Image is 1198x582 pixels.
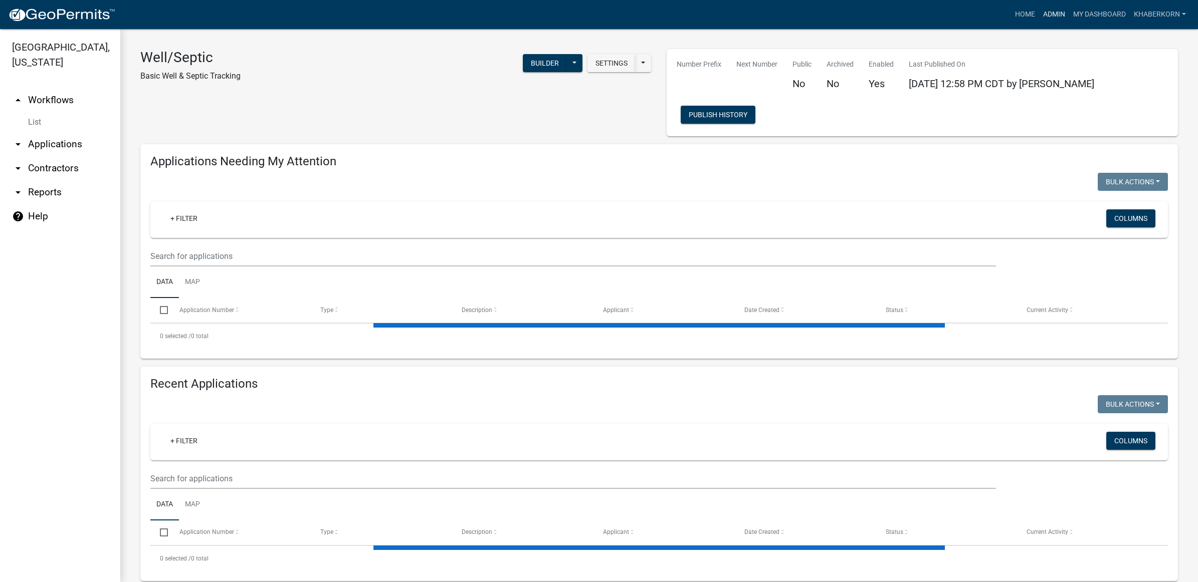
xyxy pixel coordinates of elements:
[1106,432,1155,450] button: Columns
[744,528,779,535] span: Date Created
[603,528,629,535] span: Applicant
[1106,209,1155,227] button: Columns
[150,468,996,489] input: Search for applications
[827,78,854,90] h5: No
[744,307,779,314] span: Date Created
[1027,528,1068,535] span: Current Activity
[1098,395,1168,413] button: Bulk Actions
[162,209,206,227] a: + Filter
[12,138,24,150] i: arrow_drop_down
[179,489,206,521] a: Map
[735,298,876,322] datatable-header-cell: Date Created
[886,528,903,535] span: Status
[150,246,996,266] input: Search for applications
[1011,5,1039,24] a: Home
[150,520,169,544] datatable-header-cell: Select
[311,298,452,322] datatable-header-cell: Type
[909,78,1094,90] span: [DATE] 12:58 PM CDT by [PERSON_NAME]
[12,186,24,198] i: arrow_drop_down
[179,528,234,535] span: Application Number
[150,324,1168,349] div: 0 total
[869,78,894,90] h5: Yes
[140,49,241,66] h3: Well/Septic
[462,307,492,314] span: Description
[736,59,777,70] p: Next Number
[12,210,24,222] i: help
[12,162,24,174] i: arrow_drop_down
[681,106,755,124] button: Publish History
[150,266,179,299] a: Data
[12,94,24,106] i: arrow_drop_up
[160,333,191,340] span: 0 selected /
[876,298,1017,322] datatable-header-cell: Status
[886,307,903,314] span: Status
[587,54,636,72] button: Settings
[150,546,1168,571] div: 0 total
[792,78,812,90] h5: No
[593,520,735,544] datatable-header-cell: Applicant
[311,520,452,544] datatable-header-cell: Type
[169,298,311,322] datatable-header-cell: Application Number
[179,307,234,314] span: Application Number
[909,59,1094,70] p: Last Published On
[1039,5,1069,24] a: Admin
[162,432,206,450] a: + Filter
[1017,298,1158,322] datatable-header-cell: Current Activity
[876,520,1017,544] datatable-header-cell: Status
[160,555,191,562] span: 0 selected /
[1098,173,1168,191] button: Bulk Actions
[320,528,333,535] span: Type
[452,520,593,544] datatable-header-cell: Description
[150,377,1168,391] h4: Recent Applications
[523,54,567,72] button: Builder
[1027,307,1068,314] span: Current Activity
[150,298,169,322] datatable-header-cell: Select
[681,112,755,120] wm-modal-confirm: Workflow Publish History
[150,154,1168,169] h4: Applications Needing My Attention
[1130,5,1190,24] a: khaberkorn
[827,59,854,70] p: Archived
[179,266,206,299] a: Map
[1069,5,1130,24] a: My Dashboard
[677,59,721,70] p: Number Prefix
[462,528,492,535] span: Description
[320,307,333,314] span: Type
[1017,520,1158,544] datatable-header-cell: Current Activity
[792,59,812,70] p: Public
[593,298,735,322] datatable-header-cell: Applicant
[452,298,593,322] datatable-header-cell: Description
[150,489,179,521] a: Data
[169,520,311,544] datatable-header-cell: Application Number
[603,307,629,314] span: Applicant
[735,520,876,544] datatable-header-cell: Date Created
[869,59,894,70] p: Enabled
[140,70,241,82] p: Basic Well & Septic Tracking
